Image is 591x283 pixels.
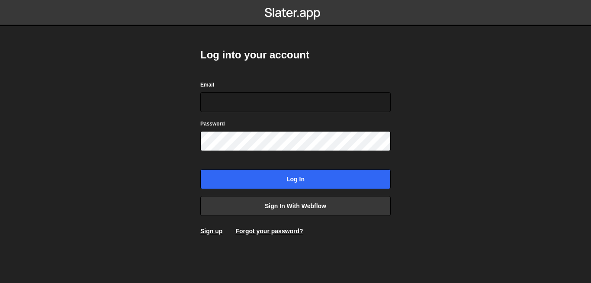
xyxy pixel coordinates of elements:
a: Forgot your password? [235,228,303,235]
a: Sign in with Webflow [200,196,391,216]
a: Sign up [200,228,222,235]
input: Log in [200,169,391,189]
h2: Log into your account [200,48,391,62]
label: Password [200,119,225,128]
label: Email [200,80,214,89]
